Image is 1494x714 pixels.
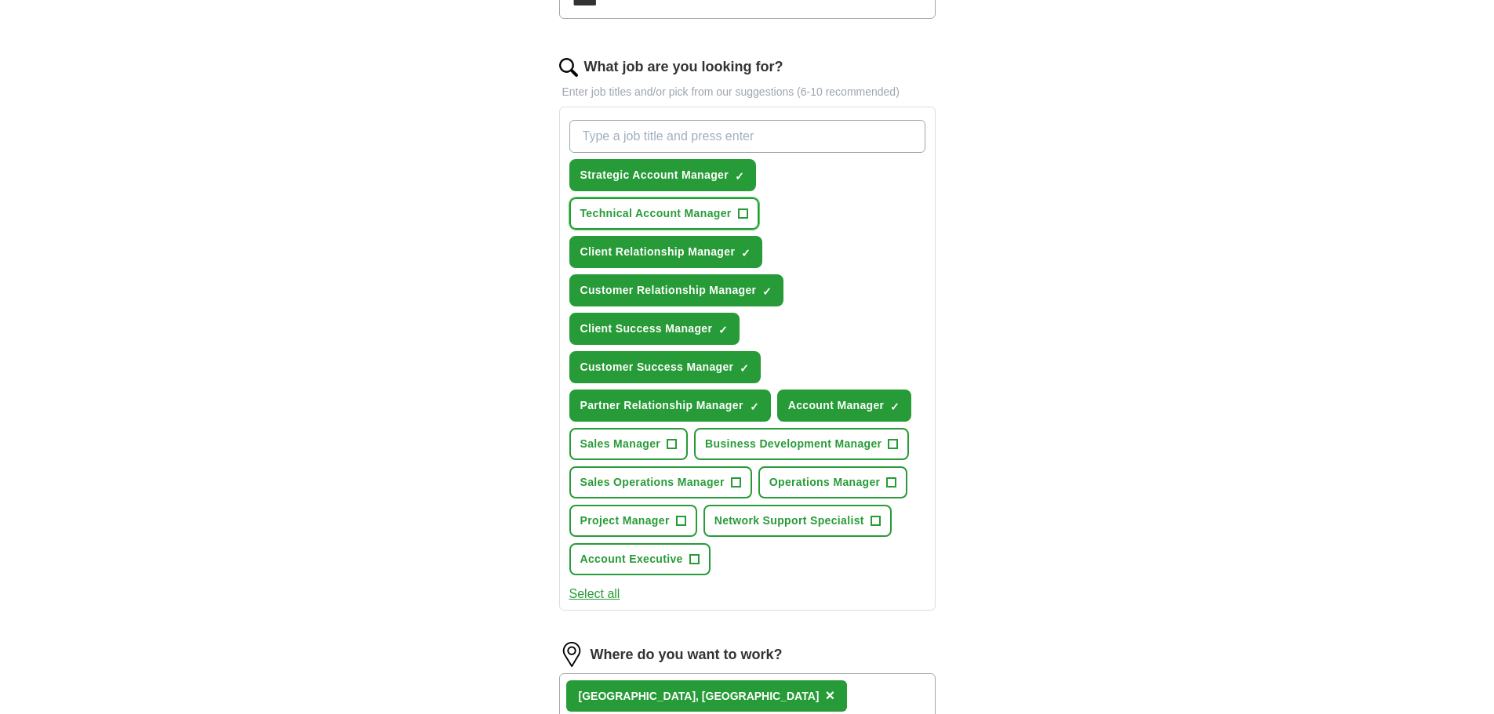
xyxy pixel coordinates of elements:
[825,684,834,708] button: ×
[559,84,936,100] p: Enter job titles and/or pick from our suggestions (6-10 recommended)
[890,400,900,413] span: ✓
[569,428,689,460] button: Sales Manager
[569,198,759,230] button: Technical Account Manager
[569,236,763,268] button: Client Relationship Manager✓
[703,505,892,537] button: Network Support Specialist
[580,436,661,452] span: Sales Manager
[580,205,732,222] span: Technical Account Manager
[579,688,820,705] div: [GEOGRAPHIC_DATA], [GEOGRAPHIC_DATA]
[580,513,670,529] span: Project Manager
[762,285,772,298] span: ✓
[569,274,784,306] button: Customer Relationship Manager✓
[740,362,749,375] span: ✓
[769,474,881,491] span: Operations Manager
[735,170,744,183] span: ✓
[559,58,578,77] img: search.png
[788,397,885,414] span: Account Manager
[569,313,740,345] button: Client Success Manager✓
[569,120,925,153] input: Type a job title and press enter
[714,513,864,529] span: Network Support Specialist
[580,359,734,375] span: Customer Success Manager
[569,505,697,537] button: Project Manager
[705,436,881,452] span: Business Development Manager
[569,390,771,422] button: Partner Relationship Manager✓
[580,282,757,299] span: Customer Relationship Manager
[580,167,729,183] span: Strategic Account Manager
[777,390,912,422] button: Account Manager✓
[569,466,752,498] button: Sales Operations Manager
[718,324,728,336] span: ✓
[580,321,713,337] span: Client Success Manager
[569,585,620,603] button: Select all
[741,247,751,259] span: ✓
[569,351,762,383] button: Customer Success Manager✓
[580,397,743,414] span: Partner Relationship Manager
[584,56,783,78] label: What job are you looking for?
[569,543,711,575] button: Account Executive
[694,428,909,460] button: Business Development Manager
[750,400,759,413] span: ✓
[758,466,908,498] button: Operations Manager
[580,474,725,491] span: Sales Operations Manager
[580,244,736,260] span: Client Relationship Manager
[569,159,757,191] button: Strategic Account Manager✓
[825,687,834,704] span: ×
[559,642,584,667] img: location.png
[591,644,783,665] label: Where do you want to work?
[580,551,683,567] span: Account Executive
